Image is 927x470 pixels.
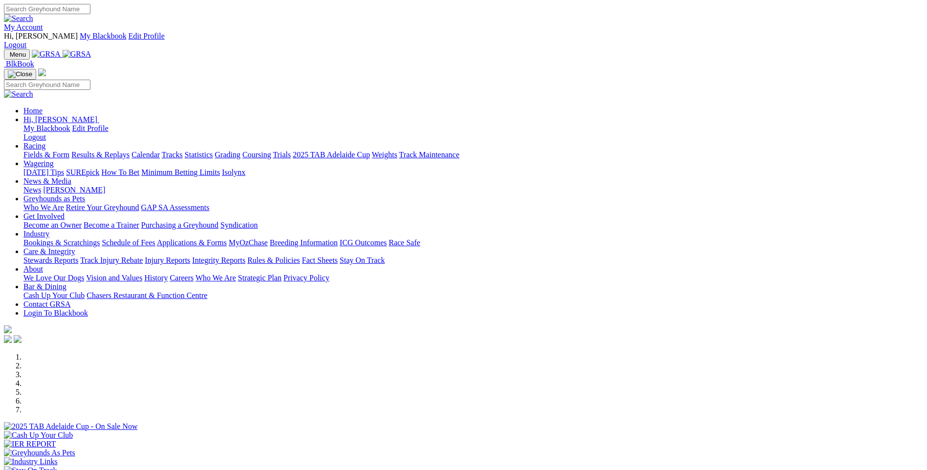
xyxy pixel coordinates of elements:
a: My Blackbook [80,32,127,40]
a: Racing [23,142,45,150]
a: GAP SA Assessments [141,203,210,212]
div: Hi, [PERSON_NAME] [23,124,923,142]
a: Who We Are [195,274,236,282]
a: Vision and Values [86,274,142,282]
img: Search [4,90,33,99]
img: logo-grsa-white.png [4,325,12,333]
a: Stay On Track [340,256,385,264]
a: Greyhounds as Pets [23,194,85,203]
a: My Account [4,23,43,31]
span: Hi, [PERSON_NAME] [4,32,78,40]
a: Syndication [220,221,258,229]
a: Cash Up Your Club [23,291,85,299]
img: Industry Links [4,457,58,466]
span: Menu [10,51,26,58]
a: Who We Are [23,203,64,212]
input: Search [4,4,90,14]
img: Cash Up Your Club [4,431,73,440]
a: Isolynx [222,168,245,176]
button: Toggle navigation [4,69,36,80]
a: [PERSON_NAME] [43,186,105,194]
a: Grading [215,150,240,159]
a: Fact Sheets [302,256,338,264]
div: Bar & Dining [23,291,923,300]
a: Integrity Reports [192,256,245,264]
a: Edit Profile [129,32,165,40]
a: Become an Owner [23,221,82,229]
a: BlkBook [4,60,34,68]
img: logo-grsa-white.png [38,68,46,76]
a: Logout [4,41,26,49]
a: Logout [23,133,46,141]
a: My Blackbook [23,124,70,132]
span: BlkBook [6,60,34,68]
a: Injury Reports [145,256,190,264]
a: Track Injury Rebate [80,256,143,264]
img: Greyhounds As Pets [4,449,75,457]
a: Bookings & Scratchings [23,238,100,247]
a: News [23,186,41,194]
a: 2025 TAB Adelaide Cup [293,150,370,159]
div: Racing [23,150,923,159]
img: Search [4,14,33,23]
a: Home [23,107,43,115]
a: Applications & Forms [157,238,227,247]
a: Rules & Policies [247,256,300,264]
a: How To Bet [102,168,140,176]
div: Get Involved [23,221,923,230]
a: Trials [273,150,291,159]
a: Chasers Restaurant & Function Centre [86,291,207,299]
span: Hi, [PERSON_NAME] [23,115,97,124]
a: Weights [372,150,397,159]
a: Purchasing a Greyhound [141,221,218,229]
img: 2025 TAB Adelaide Cup - On Sale Now [4,422,138,431]
a: Race Safe [388,238,420,247]
div: News & Media [23,186,923,194]
img: GRSA [32,50,61,59]
a: History [144,274,168,282]
img: GRSA [63,50,91,59]
a: Fields & Form [23,150,69,159]
a: Stewards Reports [23,256,78,264]
a: Edit Profile [72,124,108,132]
button: Toggle navigation [4,49,30,60]
a: Tracks [162,150,183,159]
div: My Account [4,32,923,49]
img: Close [8,70,32,78]
a: Become a Trainer [84,221,139,229]
div: About [23,274,923,282]
a: MyOzChase [229,238,268,247]
a: Strategic Plan [238,274,281,282]
div: Care & Integrity [23,256,923,265]
a: Schedule of Fees [102,238,155,247]
a: Hi, [PERSON_NAME] [23,115,99,124]
a: Careers [170,274,194,282]
a: Results & Replays [71,150,129,159]
a: ICG Outcomes [340,238,387,247]
a: Coursing [242,150,271,159]
a: Retire Your Greyhound [66,203,139,212]
a: Get Involved [23,212,65,220]
a: Calendar [131,150,160,159]
a: We Love Our Dogs [23,274,84,282]
input: Search [4,80,90,90]
img: IER REPORT [4,440,56,449]
a: Statistics [185,150,213,159]
a: Track Maintenance [399,150,459,159]
div: Greyhounds as Pets [23,203,923,212]
img: twitter.svg [14,335,22,343]
a: Industry [23,230,49,238]
a: Minimum Betting Limits [141,168,220,176]
a: [DATE] Tips [23,168,64,176]
div: Wagering [23,168,923,177]
a: About [23,265,43,273]
div: Industry [23,238,923,247]
a: Breeding Information [270,238,338,247]
a: News & Media [23,177,71,185]
a: Contact GRSA [23,300,70,308]
a: Bar & Dining [23,282,66,291]
a: Privacy Policy [283,274,329,282]
a: Login To Blackbook [23,309,88,317]
a: SUREpick [66,168,99,176]
img: facebook.svg [4,335,12,343]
